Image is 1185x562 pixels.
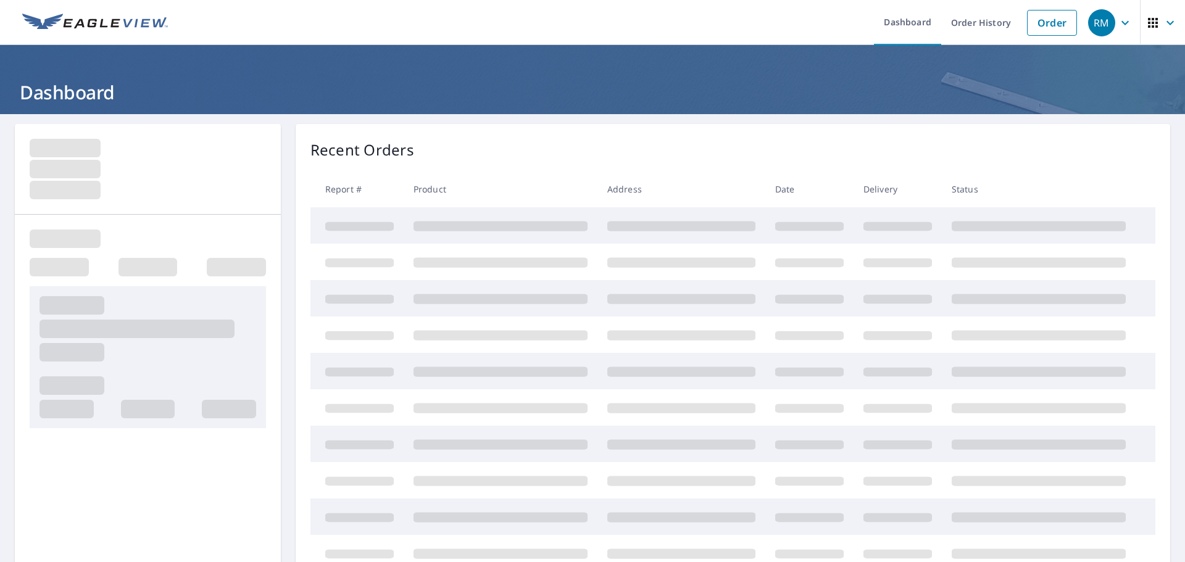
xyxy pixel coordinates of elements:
[404,171,597,207] th: Product
[942,171,1136,207] th: Status
[310,139,414,161] p: Recent Orders
[15,80,1170,105] h1: Dashboard
[765,171,854,207] th: Date
[1027,10,1077,36] a: Order
[854,171,942,207] th: Delivery
[310,171,404,207] th: Report #
[597,171,765,207] th: Address
[1088,9,1115,36] div: RM
[22,14,168,32] img: EV Logo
